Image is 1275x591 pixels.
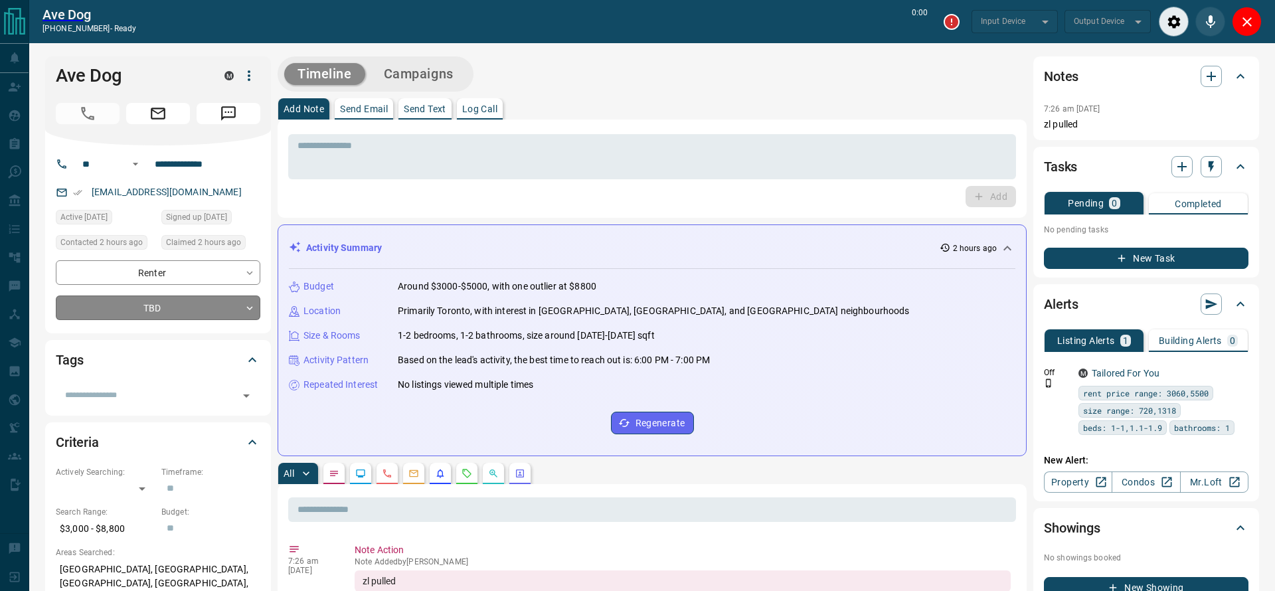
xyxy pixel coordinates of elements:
p: 0:00 [912,7,928,37]
h2: Tags [56,349,83,371]
div: Audio Settings [1159,7,1189,37]
p: Add Note [284,104,324,114]
p: Note Action [355,543,1011,557]
p: $3,000 - $8,800 [56,518,155,540]
p: Based on the lead's activity, the best time to reach out is: 6:00 PM - 7:00 PM [398,353,710,367]
div: Close [1232,7,1262,37]
a: [EMAIL_ADDRESS][DOMAIN_NAME] [92,187,242,197]
div: mrloft.ca [1078,369,1088,378]
button: Timeline [284,63,365,85]
p: New Alert: [1044,454,1248,467]
button: Campaigns [371,63,467,85]
button: Open [127,156,143,172]
p: Building Alerts [1159,336,1222,345]
h2: Notes [1044,66,1078,87]
a: Tailored For You [1092,368,1159,379]
div: Showings [1044,512,1248,544]
span: Claimed 2 hours ago [166,236,241,249]
p: Log Call [462,104,497,114]
span: ready [114,24,137,33]
span: Active [DATE] [60,211,108,224]
p: Completed [1175,199,1222,209]
svg: Email Verified [73,188,82,197]
p: 1 [1123,336,1128,345]
span: bathrooms: 1 [1174,421,1230,434]
p: Primarily Toronto, with interest in [GEOGRAPHIC_DATA], [GEOGRAPHIC_DATA], and [GEOGRAPHIC_DATA] n... [398,304,909,318]
svg: Notes [329,468,339,479]
p: Pending [1068,199,1104,208]
p: 0 [1112,199,1117,208]
span: Message [197,103,260,124]
p: All [284,469,294,478]
h2: Criteria [56,432,99,453]
p: No showings booked [1044,552,1248,564]
p: Timeframe: [161,466,260,478]
p: 1-2 bedrooms, 1-2 bathrooms, size around [DATE]-[DATE] sqft [398,329,655,343]
p: Size & Rooms [303,329,361,343]
p: Areas Searched: [56,547,260,558]
svg: Requests [462,468,472,479]
svg: Listing Alerts [435,468,446,479]
p: zl pulled [1044,118,1248,131]
p: Location [303,304,341,318]
div: TBD [56,295,260,320]
div: Sat Oct 11 2025 [56,210,155,228]
h2: Alerts [1044,294,1078,315]
p: Note Added by [PERSON_NAME] [355,557,1011,566]
div: Renter [56,260,260,285]
h2: Tasks [1044,156,1077,177]
div: Tue Oct 14 2025 [56,235,155,254]
div: Activity Summary2 hours ago [289,236,1015,260]
button: Regenerate [611,412,694,434]
svg: Agent Actions [515,468,525,479]
p: Activity Summary [306,241,382,255]
h1: Ave Dog [56,65,205,86]
a: Ave Dog [42,7,136,23]
span: rent price range: 3060,5500 [1083,386,1209,400]
p: Search Range: [56,506,155,518]
p: Send Text [404,104,446,114]
p: Around $3000-$5000, with one outlier at $8800 [398,280,596,294]
div: Tags [56,344,260,376]
svg: Opportunities [488,468,499,479]
p: No pending tasks [1044,220,1248,240]
a: Mr.Loft [1180,471,1248,493]
p: Actively Searching: [56,466,155,478]
p: [DATE] [288,566,335,575]
p: Budget: [161,506,260,518]
span: Signed up [DATE] [166,211,227,224]
div: mrloft.ca [224,71,234,80]
p: No listings viewed multiple times [398,378,533,392]
p: 7:26 am [DATE] [1044,104,1100,114]
div: Sat Oct 11 2025 [161,210,260,228]
p: Budget [303,280,334,294]
div: Alerts [1044,288,1248,320]
svg: Calls [382,468,392,479]
span: Call [56,103,120,124]
button: Open [237,386,256,405]
p: Listing Alerts [1057,336,1115,345]
div: Notes [1044,60,1248,92]
p: 0 [1230,336,1235,345]
h2: Showings [1044,517,1100,539]
p: 7:26 am [288,556,335,566]
button: New Task [1044,248,1248,269]
span: beds: 1-1,1.1-1.9 [1083,421,1162,434]
p: Off [1044,367,1070,379]
p: [PHONE_NUMBER] - [42,23,136,35]
a: Property [1044,471,1112,493]
div: Tasks [1044,151,1248,183]
p: Activity Pattern [303,353,369,367]
p: Send Email [340,104,388,114]
p: Repeated Interest [303,378,378,392]
svg: Emails [408,468,419,479]
div: Mute [1195,7,1225,37]
svg: Lead Browsing Activity [355,468,366,479]
svg: Push Notification Only [1044,379,1053,388]
span: Email [126,103,190,124]
div: Criteria [56,426,260,458]
p: 2 hours ago [953,242,997,254]
span: size range: 720,1318 [1083,404,1176,417]
span: Contacted 2 hours ago [60,236,143,249]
